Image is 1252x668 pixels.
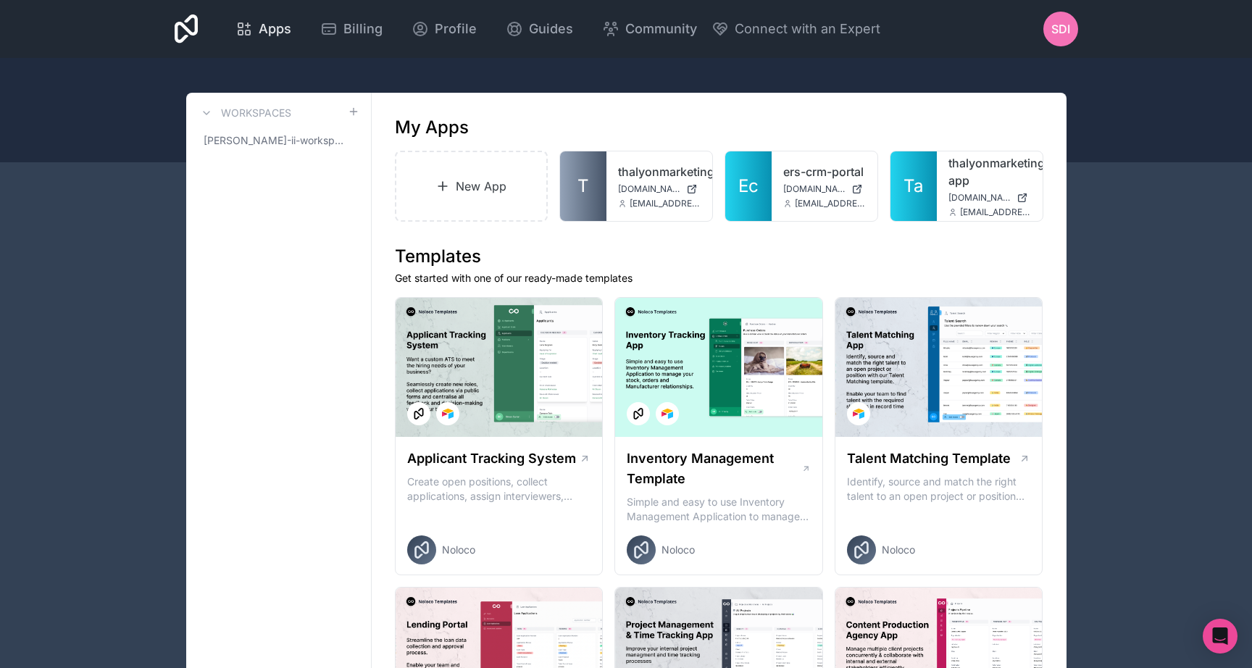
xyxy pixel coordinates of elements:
[395,245,1043,268] h1: Templates
[224,13,303,45] a: Apps
[309,13,394,45] a: Billing
[259,19,291,39] span: Apps
[198,128,359,154] a: [PERSON_NAME]-ii-workspace
[1051,20,1070,38] span: SDI
[400,13,488,45] a: Profile
[627,495,811,524] p: Simple and easy to use Inventory Management Application to manage your stock, orders and Manufact...
[1203,619,1238,654] div: Open Intercom Messenger
[204,133,348,148] span: [PERSON_NAME]-ii-workspace
[783,163,866,180] a: ers-crm-portal
[590,13,709,45] a: Community
[735,19,880,39] span: Connect with an Expert
[783,183,866,195] a: [DOMAIN_NAME]
[783,183,846,195] span: [DOMAIN_NAME]
[395,151,548,222] a: New App
[395,271,1043,285] p: Get started with one of our ready-made templates
[407,475,591,504] p: Create open positions, collect applications, assign interviewers, centralise candidate feedback a...
[890,151,937,221] a: Ta
[662,408,673,419] img: Airtable Logo
[221,106,291,120] h3: Workspaces
[847,448,1011,469] h1: Talent Matching Template
[198,104,291,122] a: Workspaces
[618,183,701,195] a: [DOMAIN_NAME]
[627,448,801,489] h1: Inventory Management Template
[882,543,915,557] span: Noloco
[662,543,695,557] span: Noloco
[529,19,573,39] span: Guides
[577,175,589,198] span: T
[442,408,454,419] img: Airtable Logo
[560,151,606,221] a: T
[847,475,1031,504] p: Identify, source and match the right talent to an open project or position with our Talent Matchi...
[407,448,576,469] h1: Applicant Tracking System
[435,19,477,39] span: Profile
[948,192,1031,204] a: [DOMAIN_NAME]
[442,543,475,557] span: Noloco
[625,19,697,39] span: Community
[630,198,701,209] span: [EMAIL_ADDRESS][DOMAIN_NAME]
[853,408,864,419] img: Airtable Logo
[738,175,759,198] span: Ec
[948,192,1011,204] span: [DOMAIN_NAME]
[960,206,1031,218] span: [EMAIL_ADDRESS][DOMAIN_NAME]
[711,19,880,39] button: Connect with an Expert
[725,151,772,221] a: Ec
[948,154,1031,189] a: thalyonmarketing-app
[903,175,923,198] span: Ta
[618,183,680,195] span: [DOMAIN_NAME]
[343,19,383,39] span: Billing
[494,13,585,45] a: Guides
[618,163,701,180] a: thalyonmarketing
[795,198,866,209] span: [EMAIL_ADDRESS][DOMAIN_NAME]
[395,116,469,139] h1: My Apps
